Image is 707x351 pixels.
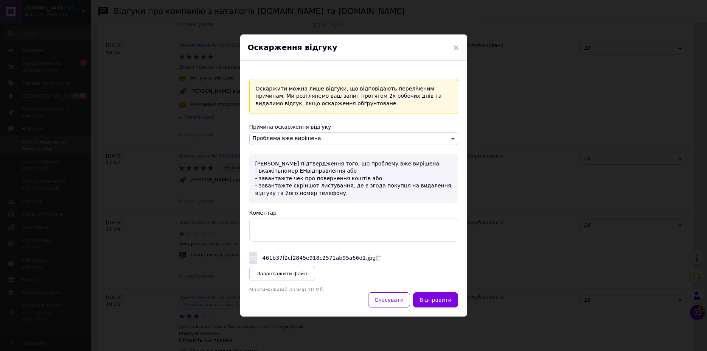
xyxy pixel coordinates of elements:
div: Оскарження відгуку [240,34,467,61]
span: Причина оскарження відгуку [249,124,331,130]
span: × [453,41,460,54]
button: Відправити [413,292,458,307]
button: Завантажити файл [249,266,315,281]
div: Оскаржити можна лише відгуки, що відповідають переліченим причинам. Ми розглянемо ваш запит протя... [249,79,458,114]
span: 461b37f2cf2845e918c2571ab95a66d1.jpg [263,255,376,261]
button: Скасувати [368,292,410,307]
label: Коментар [249,210,277,216]
span: Завантажити файл [257,271,307,276]
div: [PERSON_NAME] підтвердження того, що проблему вже вирішена: - вкажіть номер ЕН відправлення або -... [249,154,458,203]
span: JPG [249,255,257,262]
span: Проблема вже вирішена [253,135,321,141]
p: Максимальний розмір 10 Мб. [249,287,363,292]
